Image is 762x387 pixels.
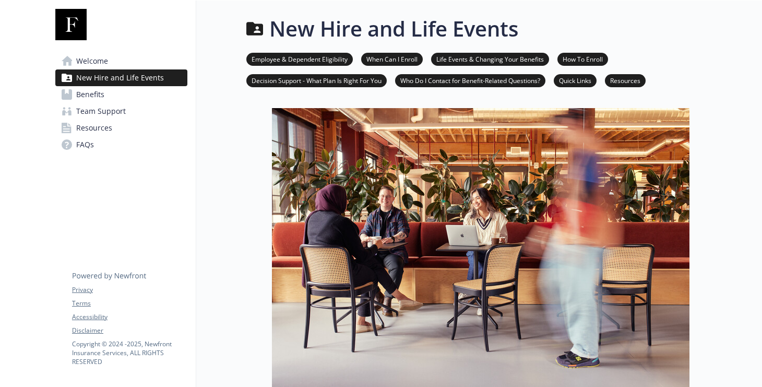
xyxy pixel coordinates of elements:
[55,103,187,120] a: Team Support
[72,326,187,335] a: Disclaimer
[431,54,549,64] a: Life Events & Changing Your Benefits
[246,54,353,64] a: Employee & Dependent Eligibility
[557,54,608,64] a: How To Enroll
[246,75,387,85] a: Decision Support - What Plan Is Right For You
[76,86,104,103] span: Benefits
[76,120,112,136] span: Resources
[76,103,126,120] span: Team Support
[554,75,597,85] a: Quick Links
[76,136,94,153] span: FAQs
[55,69,187,86] a: New Hire and Life Events
[72,299,187,308] a: Terms
[361,54,423,64] a: When Can I Enroll
[76,53,108,69] span: Welcome
[55,86,187,103] a: Benefits
[269,13,518,44] h1: New Hire and Life Events
[395,75,545,85] a: Who Do I Contact for Benefit-Related Questions?
[72,339,187,366] p: Copyright © 2024 - 2025 , Newfront Insurance Services, ALL RIGHTS RESERVED
[55,53,187,69] a: Welcome
[72,312,187,322] a: Accessibility
[605,75,646,85] a: Resources
[55,120,187,136] a: Resources
[72,285,187,295] a: Privacy
[76,69,164,86] span: New Hire and Life Events
[55,136,187,153] a: FAQs
[272,108,689,387] img: new hire page banner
